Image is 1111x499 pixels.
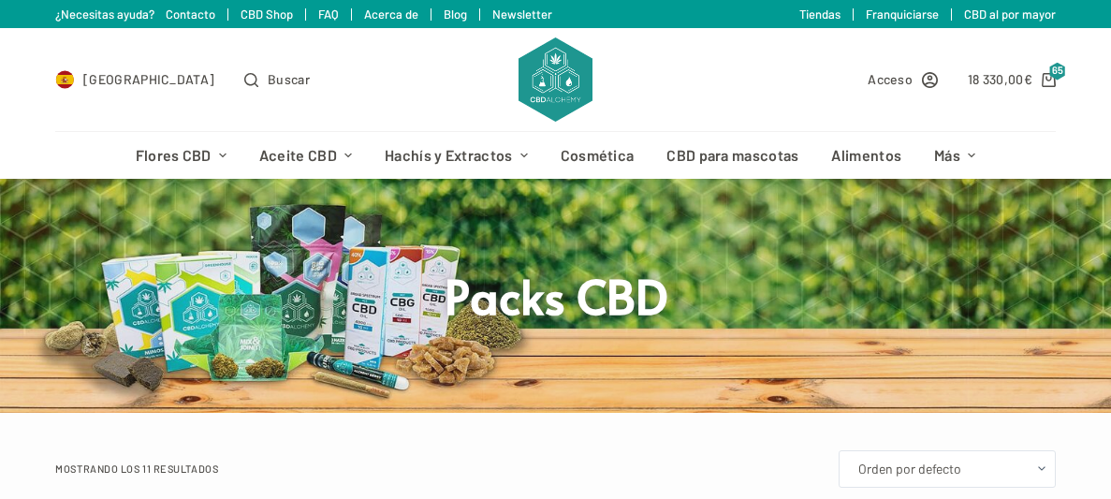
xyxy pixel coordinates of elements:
nav: Menú de cabecera [119,132,992,179]
bdi: 18 330,00 [968,71,1032,87]
span: Acceso [868,68,913,90]
img: CBD Alchemy [519,37,592,122]
a: Blog [444,7,467,22]
a: Select Country [55,68,214,90]
a: Cosmética [544,132,651,179]
a: Más [918,132,992,179]
img: ES Flag [55,70,74,89]
span: Buscar [268,68,310,90]
a: ¿Necesitas ayuda? Contacto [55,7,215,22]
a: Aceite CBD [242,132,368,179]
button: Abrir formulario de búsqueda [244,68,310,90]
span: € [1024,71,1032,87]
h1: Packs CBD [205,265,907,326]
span: [GEOGRAPHIC_DATA] [83,68,214,90]
a: Newsletter [492,7,552,22]
a: CBD Shop [241,7,293,22]
a: Carro de compra [968,68,1056,90]
select: Pedido de la tienda [839,450,1056,488]
a: CBD para mascotas [651,132,815,179]
a: CBD al por mayor [964,7,1056,22]
a: Franquiciarse [866,7,939,22]
a: Flores CBD [119,132,242,179]
p: Mostrando los 11 resultados [55,461,218,477]
a: Acerca de [364,7,418,22]
a: Acceso [868,68,938,90]
a: FAQ [318,7,339,22]
a: Tiendas [799,7,841,22]
span: 65 [1049,63,1066,81]
a: Alimentos [815,132,918,179]
a: Hachís y Extractos [369,132,545,179]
